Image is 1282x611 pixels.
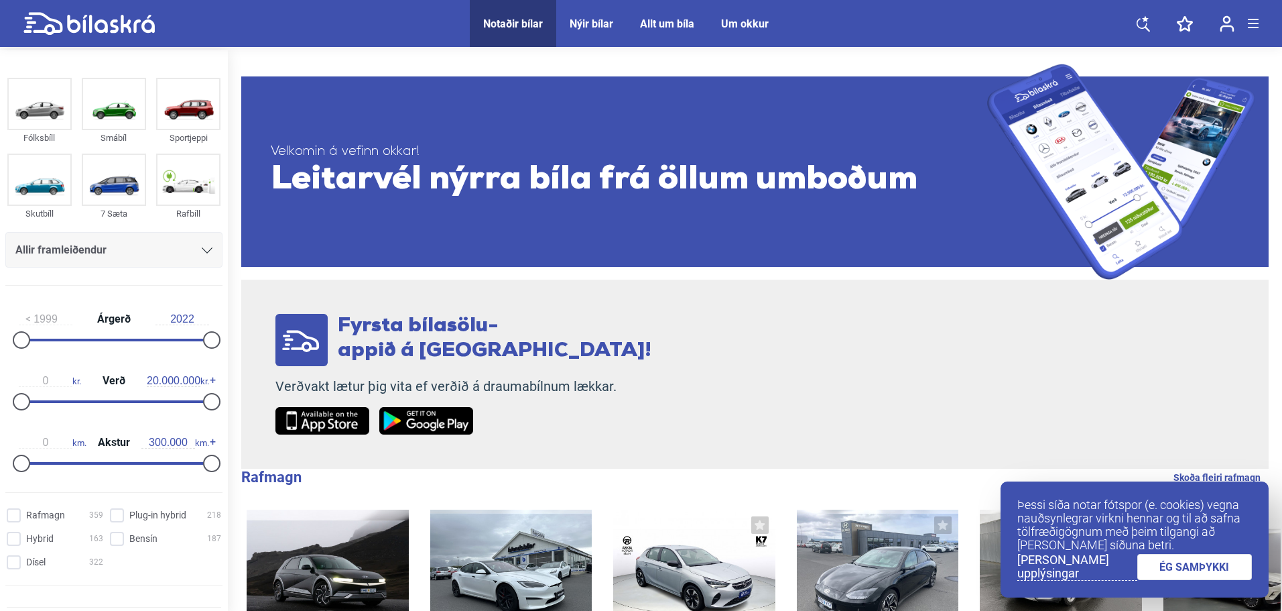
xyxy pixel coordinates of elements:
[26,555,46,569] span: Dísel
[15,241,107,260] span: Allir framleiðendur
[1137,554,1253,580] a: ÉG SAMÞYKKI
[156,130,220,146] div: Sportjeppi
[7,206,72,221] div: Skutbíll
[207,532,221,546] span: 187
[141,437,209,449] span: km.
[338,316,651,362] span: Fyrsta bílasölu- appið á [GEOGRAPHIC_DATA]!
[271,160,987,201] span: Leitarvél nýrra bíla frá öllum umboðum
[640,17,694,30] a: Allt um bíla
[94,437,133,448] span: Akstur
[570,17,613,30] a: Nýir bílar
[99,376,129,386] span: Verð
[89,532,103,546] span: 163
[82,130,146,146] div: Smábíl
[156,206,220,221] div: Rafbíll
[1017,498,1252,552] p: Þessi síða notar fótspor (e. cookies) vegna nauðsynlegrar virkni hennar og til að safna tölfræðig...
[89,508,103,522] span: 359
[241,64,1269,280] a: Velkomin á vefinn okkar!Leitarvél nýrra bíla frá öllum umboðum
[1017,553,1137,581] a: [PERSON_NAME] upplýsingar
[82,206,146,221] div: 7 Sæta
[129,532,157,546] span: Bensín
[19,437,86,449] span: km.
[275,378,651,395] p: Verðvakt lætur þig vita ef verðið á draumabílnum lækkar.
[89,555,103,569] span: 322
[19,375,81,387] span: kr.
[94,314,134,325] span: Árgerð
[241,469,302,486] b: Rafmagn
[147,375,209,387] span: kr.
[271,144,987,160] span: Velkomin á vefinn okkar!
[1220,15,1234,32] img: user-login.svg
[207,508,221,522] span: 218
[26,508,65,522] span: Rafmagn
[7,130,72,146] div: Fólksbíll
[129,508,186,522] span: Plug-in hybrid
[1173,469,1261,486] a: Skoða fleiri rafmagn
[26,532,54,546] span: Hybrid
[721,17,769,30] a: Um okkur
[483,17,543,30] a: Notaðir bílar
